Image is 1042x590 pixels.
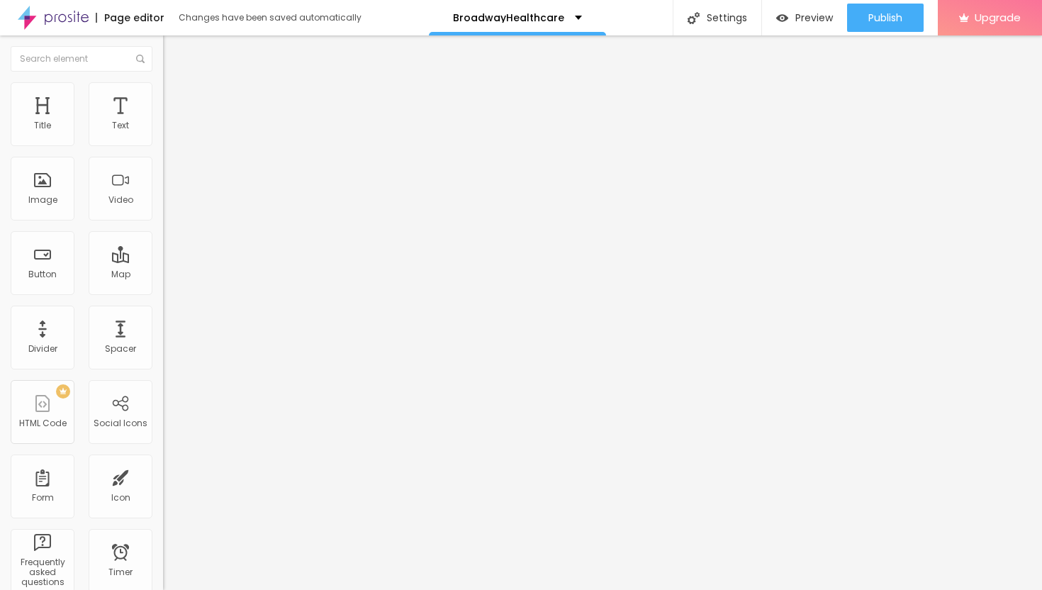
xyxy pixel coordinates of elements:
div: Title [34,121,51,130]
p: BroadwayHealthcare [453,13,564,23]
span: Publish [868,12,902,23]
img: view-1.svg [776,12,788,24]
div: Button [28,269,57,279]
div: Image [28,195,57,205]
div: Spacer [105,344,136,354]
div: Frequently asked questions [14,557,70,588]
button: Publish [847,4,924,32]
img: Icone [136,55,145,63]
span: Upgrade [975,11,1021,23]
input: Search element [11,46,152,72]
img: Icone [688,12,700,24]
div: Changes have been saved automatically [179,13,362,22]
div: Text [112,121,129,130]
span: Preview [795,12,833,23]
div: Video [108,195,133,205]
div: Form [32,493,54,503]
div: Icon [111,493,130,503]
div: HTML Code [19,418,67,428]
div: Page editor [96,13,164,23]
iframe: Editor [163,35,1042,590]
div: Divider [28,344,57,354]
div: Map [111,269,130,279]
div: Social Icons [94,418,147,428]
button: Preview [762,4,847,32]
div: Timer [108,567,133,577]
